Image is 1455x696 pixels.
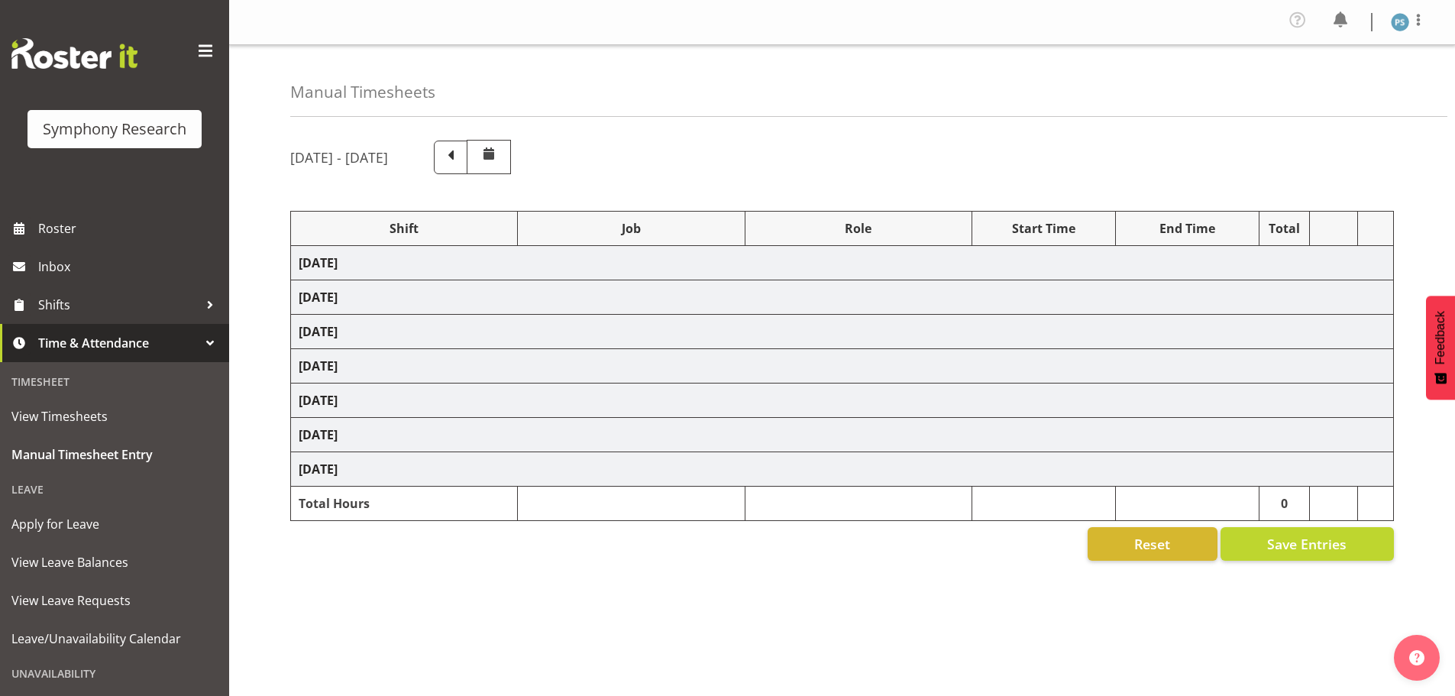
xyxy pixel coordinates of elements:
span: Roster [38,217,221,240]
div: Job [525,219,736,238]
a: View Leave Requests [4,581,225,620]
div: Leave [4,474,225,505]
td: [DATE] [291,280,1394,315]
div: Timesheet [4,366,225,397]
td: [DATE] [291,315,1394,349]
img: Rosterit website logo [11,38,137,69]
div: Total [1267,219,1302,238]
td: [DATE] [291,349,1394,384]
a: Manual Timesheet Entry [4,435,225,474]
div: Symphony Research [43,118,186,141]
span: Shifts [38,293,199,316]
a: View Timesheets [4,397,225,435]
span: Leave/Unavailability Calendar [11,627,218,650]
img: help-xxl-2.png [1409,650,1424,665]
a: View Leave Balances [4,543,225,581]
td: 0 [1259,487,1310,521]
a: Apply for Leave [4,505,225,543]
td: Total Hours [291,487,518,521]
td: [DATE] [291,418,1394,452]
div: Role [753,219,964,238]
div: Shift [299,219,509,238]
span: Apply for Leave [11,513,218,536]
h4: Manual Timesheets [290,83,435,101]
div: Unavailability [4,658,225,689]
span: View Leave Requests [11,589,218,612]
span: Save Entries [1267,534,1347,554]
button: Save Entries [1221,527,1394,561]
span: View Timesheets [11,405,218,428]
td: [DATE] [291,246,1394,280]
div: End Time [1124,219,1251,238]
button: Reset [1088,527,1217,561]
span: Reset [1134,534,1170,554]
div: Start Time [980,219,1107,238]
span: Time & Attendance [38,332,199,354]
td: [DATE] [291,452,1394,487]
td: [DATE] [291,384,1394,418]
span: Manual Timesheet Entry [11,443,218,466]
a: Leave/Unavailability Calendar [4,620,225,658]
button: Feedback - Show survey [1426,296,1455,400]
span: Inbox [38,255,221,278]
img: paul-s-stoneham1982.jpg [1391,13,1409,31]
span: View Leave Balances [11,551,218,574]
h5: [DATE] - [DATE] [290,149,388,166]
span: Feedback [1434,311,1447,364]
